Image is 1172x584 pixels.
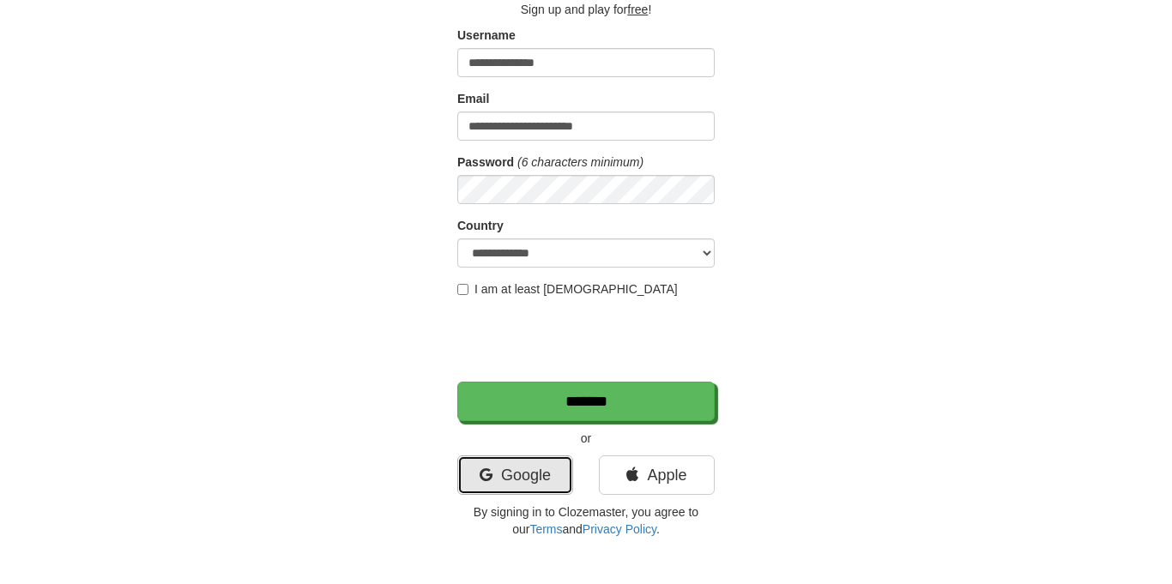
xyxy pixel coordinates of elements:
label: Country [457,217,504,234]
label: Email [457,90,489,107]
a: Privacy Policy [583,522,656,536]
label: I am at least [DEMOGRAPHIC_DATA] [457,280,678,298]
a: Google [457,455,573,495]
label: Username [457,27,516,44]
em: (6 characters minimum) [517,155,643,169]
p: By signing in to Clozemaster, you agree to our and . [457,503,715,538]
input: I am at least [DEMOGRAPHIC_DATA] [457,284,468,295]
p: or [457,430,715,447]
p: Sign up and play for ! [457,1,715,18]
u: free [627,3,648,16]
a: Terms [529,522,562,536]
label: Password [457,154,514,171]
a: Apple [599,455,715,495]
iframe: reCAPTCHA [457,306,718,373]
